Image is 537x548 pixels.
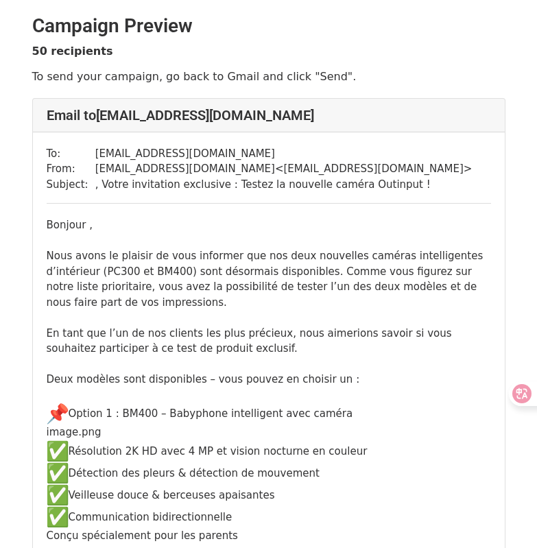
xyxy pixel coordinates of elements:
img: 📌 [47,403,69,425]
p: To send your campaign, go back to Gmail and click "Send". [32,69,505,84]
td: To: [47,146,95,162]
h4: Email to [EMAIL_ADDRESS][DOMAIN_NAME] [47,107,491,123]
td: [EMAIL_ADDRESS][DOMAIN_NAME] [95,146,473,162]
td: [EMAIL_ADDRESS][DOMAIN_NAME] < [EMAIL_ADDRESS][DOMAIN_NAME] > [95,161,473,177]
td: Subject: [47,177,95,193]
img: ✅ [47,506,69,528]
td: From: [47,161,95,177]
img: ✅ [47,484,69,506]
img: ✅ [47,440,69,462]
td: , Votre invitation exclusive : Testez la nouvelle caméra Outinput ! [95,177,473,193]
strong: 50 recipients [32,45,113,58]
img: ✅ [47,462,69,484]
h2: Campaign Preview [32,14,505,38]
